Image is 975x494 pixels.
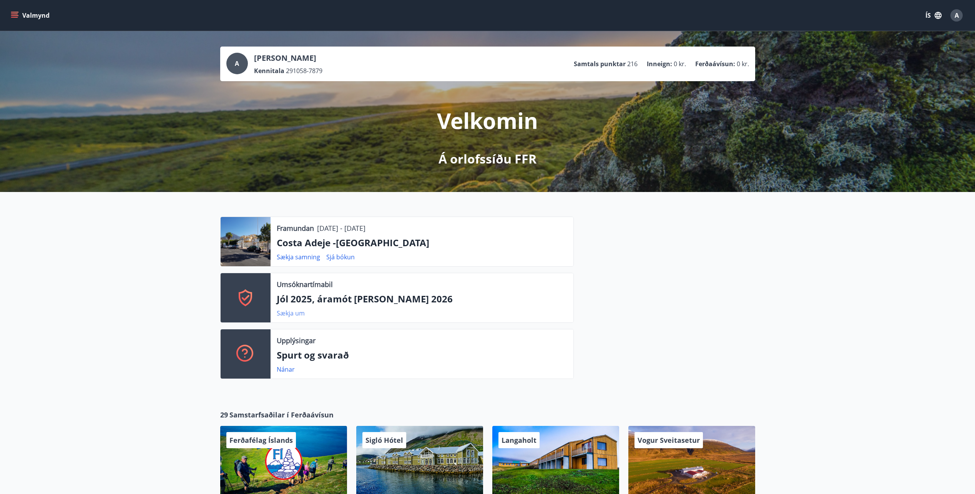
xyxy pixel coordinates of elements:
span: Sigló Hótel [365,436,403,445]
span: 216 [627,60,638,68]
p: Upplýsingar [277,335,316,345]
p: Framundan [277,223,314,233]
a: Nánar [277,365,295,374]
span: Samstarfsaðilar í Ferðaávísun [229,410,334,420]
p: Umsóknartímabil [277,279,333,289]
span: 291058-7879 [286,67,322,75]
p: [DATE] - [DATE] [317,223,365,233]
button: A [947,6,966,25]
span: A [955,11,959,20]
span: Langaholt [502,436,536,445]
span: Vogur Sveitasetur [638,436,700,445]
span: Ferðafélag Íslands [229,436,293,445]
p: Á orlofssíðu FFR [439,150,536,167]
span: A [235,59,239,68]
span: 0 kr. [737,60,749,68]
p: Ferðaávísun : [695,60,735,68]
p: Kennitala [254,67,284,75]
p: Costa Adeje -[GEOGRAPHIC_DATA] [277,236,567,249]
p: [PERSON_NAME] [254,53,322,63]
p: Spurt og svarað [277,349,567,362]
a: Sjá bókun [326,253,355,261]
p: Inneign : [647,60,672,68]
a: Sækja um [277,309,305,317]
span: 29 [220,410,228,420]
span: 0 kr. [674,60,686,68]
p: Velkomin [437,106,538,135]
p: Samtals punktar [574,60,626,68]
button: menu [9,8,53,22]
a: Sækja samning [277,253,320,261]
p: Jól 2025, áramót [PERSON_NAME] 2026 [277,292,567,305]
button: ÍS [921,8,946,22]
